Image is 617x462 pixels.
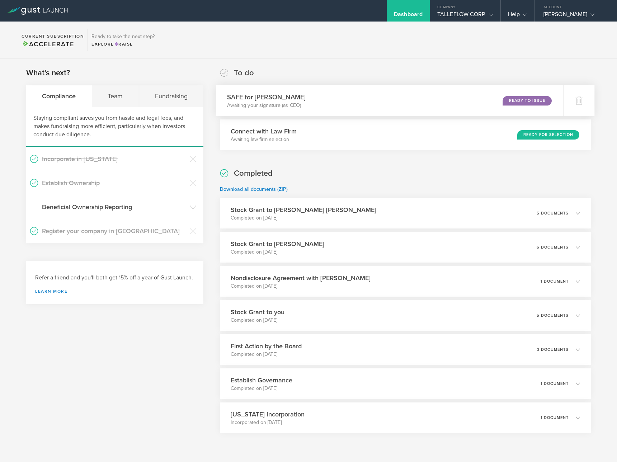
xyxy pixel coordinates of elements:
[91,34,155,39] h3: Ready to take the next step?
[231,273,371,283] h3: Nondisclosure Agreement with [PERSON_NAME]
[42,202,186,212] h3: Beneficial Ownership Reporting
[231,205,376,214] h3: Stock Grant to [PERSON_NAME] [PERSON_NAME]
[216,85,564,116] div: SAFE for [PERSON_NAME]Awaiting your signature (as CEO)Ready to Issue
[437,11,493,22] div: TALLEFLOW CORP.
[234,68,254,78] h2: To do
[537,348,569,352] p: 3 documents
[42,154,186,164] h3: Incorporate in [US_STATE]
[227,92,306,102] h3: SAFE for [PERSON_NAME]
[517,130,579,140] div: Ready for Selection
[35,274,194,282] h3: Refer a friend and you'll both get 15% off a year of Gust Launch.
[537,313,569,317] p: 5 documents
[508,11,527,22] div: Help
[26,68,70,78] h2: What's next?
[541,382,569,386] p: 1 document
[231,351,302,358] p: Completed on [DATE]
[231,317,284,324] p: Completed on [DATE]
[42,178,186,188] h3: Establish Ownership
[26,85,92,107] div: Compliance
[220,119,591,150] div: Connect with Law FirmAwaiting law firm selectionReady for Selection
[42,226,186,236] h3: Register your company in [GEOGRAPHIC_DATA]
[541,279,569,283] p: 1 document
[503,96,551,105] div: Ready to Issue
[543,11,604,22] div: [PERSON_NAME]
[231,419,305,426] p: Incorporated on [DATE]
[91,41,155,47] div: Explore
[139,85,203,107] div: Fundraising
[220,186,288,192] a: Download all documents (ZIP)
[231,239,324,249] h3: Stock Grant to [PERSON_NAME]
[231,376,292,385] h3: Establish Governance
[22,34,84,38] h2: Current Subscription
[88,29,158,51] div: Ready to take the next step?ExploreRaise
[92,85,139,107] div: Team
[227,102,306,109] p: Awaiting your signature (as CEO)
[231,214,376,222] p: Completed on [DATE]
[231,307,284,317] h3: Stock Grant to you
[231,410,305,419] h3: [US_STATE] Incorporation
[231,341,302,351] h3: First Action by the Board
[231,136,297,143] p: Awaiting law firm selection
[231,127,297,136] h3: Connect with Law Firm
[394,11,423,22] div: Dashboard
[541,416,569,420] p: 1 document
[26,107,203,147] div: Staying compliant saves you from hassle and legal fees, and makes fundraising more efficient, par...
[537,245,569,249] p: 6 documents
[231,385,292,392] p: Completed on [DATE]
[22,40,74,48] span: Accelerate
[231,249,324,256] p: Completed on [DATE]
[537,211,569,215] p: 5 documents
[234,168,273,179] h2: Completed
[35,289,194,293] a: Learn more
[231,283,371,290] p: Completed on [DATE]
[114,42,133,47] span: Raise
